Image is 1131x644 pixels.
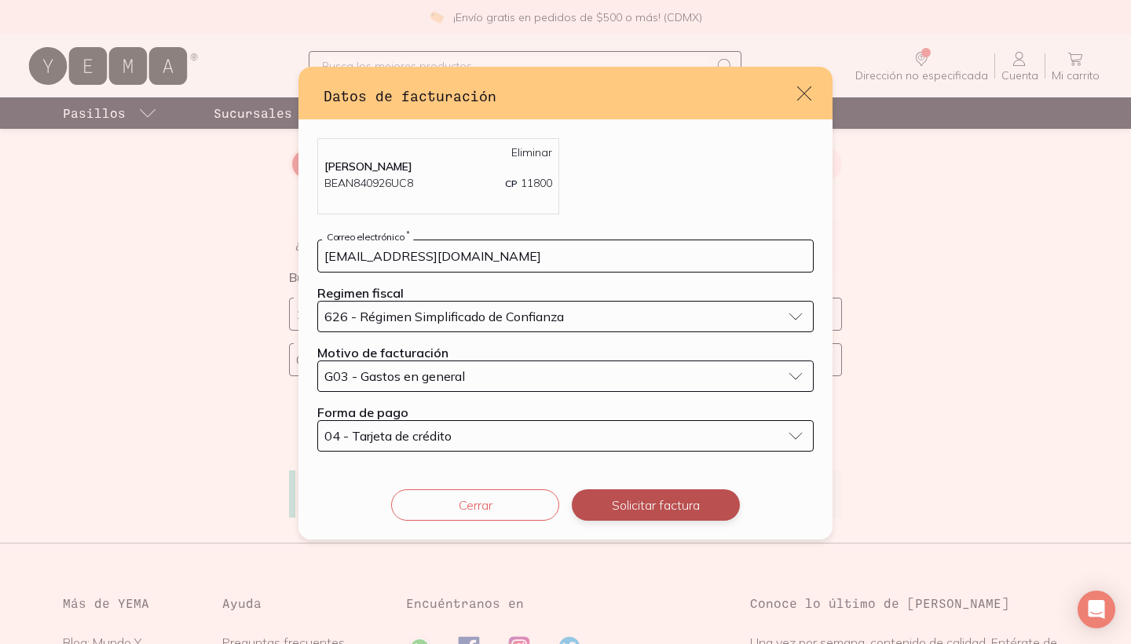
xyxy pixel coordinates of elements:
[324,370,465,382] span: G03 - Gastos en general
[324,159,552,174] p: [PERSON_NAME]
[1078,591,1115,628] div: Open Intercom Messenger
[505,175,552,192] p: 11800
[317,345,448,360] label: Motivo de facturación
[324,430,452,442] span: 04 - Tarjeta de crédito
[298,67,833,539] div: default
[317,360,814,392] button: G03 - Gastos en general
[317,404,408,420] label: Forma de pago
[317,285,404,301] label: Regimen fiscal
[324,175,413,192] p: BEAN840926UC8
[317,301,814,332] button: 626 - Régimen Simplificado de Confianza
[391,489,559,521] button: Cerrar
[511,145,552,159] a: Eliminar
[505,177,518,189] span: CP
[322,230,413,242] label: Correo electrónico
[317,420,814,452] button: 04 - Tarjeta de crédito
[324,310,564,323] span: 626 - Régimen Simplificado de Confianza
[324,86,795,106] h3: Datos de facturación
[572,489,740,521] button: Solicitar factura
